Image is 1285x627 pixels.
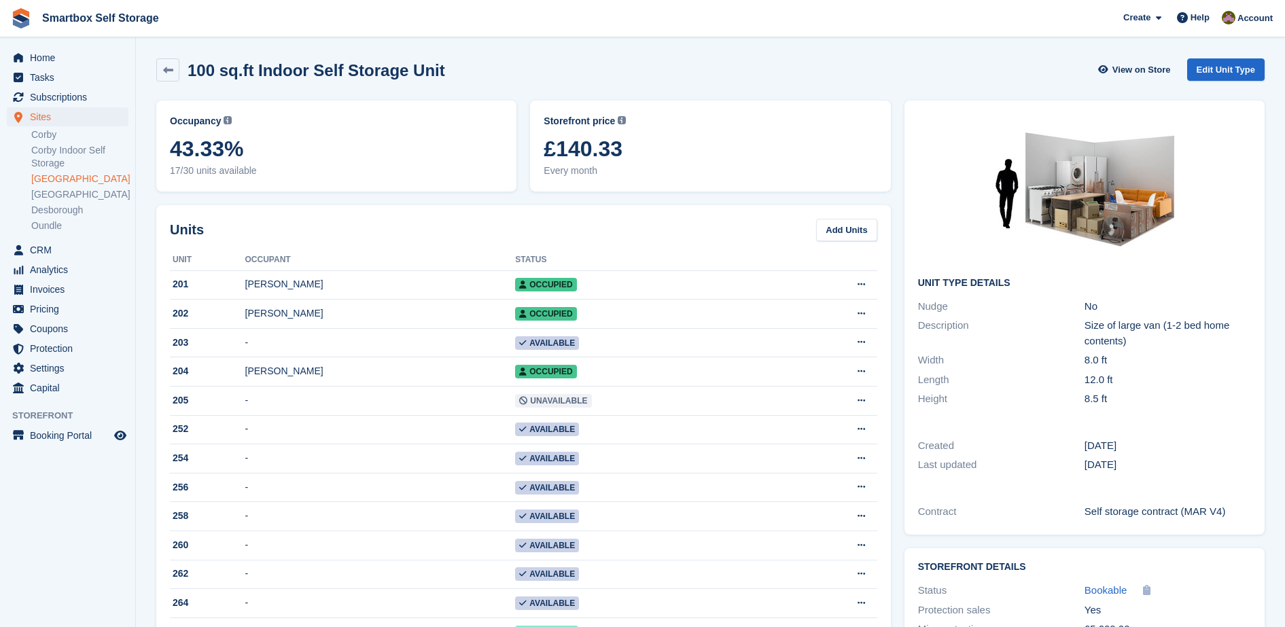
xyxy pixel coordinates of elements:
[918,438,1085,454] div: Created
[7,426,128,445] a: menu
[7,378,128,397] a: menu
[515,596,579,610] span: Available
[12,409,135,423] span: Storefront
[30,88,111,107] span: Subscriptions
[30,300,111,319] span: Pricing
[11,8,31,29] img: stora-icon-8386f47178a22dfd0bd8f6a31ec36ba5ce8667c1dd55bd0f319d3a0aa187defe.svg
[170,306,245,321] div: 202
[918,562,1251,573] h2: Storefront Details
[170,596,245,610] div: 264
[170,364,245,378] div: 204
[30,426,111,445] span: Booking Portal
[544,114,615,128] span: Storefront price
[245,560,516,589] td: -
[515,423,579,436] span: Available
[245,531,516,560] td: -
[31,128,128,141] a: Corby
[1085,583,1127,598] a: Bookable
[515,567,579,581] span: Available
[245,277,516,291] div: [PERSON_NAME]
[515,307,576,321] span: Occupied
[7,68,128,87] a: menu
[245,473,516,502] td: -
[170,480,245,495] div: 256
[245,328,516,357] td: -
[1085,318,1251,348] div: Size of large van (1-2 bed home contents)
[245,502,516,531] td: -
[918,353,1085,368] div: Width
[618,116,626,124] img: icon-info-grey-7440780725fd019a000dd9b08b2336e03edf1995a4989e88bcd33f0948082b44.svg
[170,164,503,178] span: 17/30 units available
[170,114,221,128] span: Occupancy
[170,277,245,291] div: 201
[245,444,516,473] td: -
[30,359,111,378] span: Settings
[245,249,516,271] th: Occupant
[7,300,128,319] a: menu
[515,452,579,465] span: Available
[1085,372,1251,388] div: 12.0 ft
[30,48,111,67] span: Home
[245,415,516,444] td: -
[112,427,128,444] a: Preview store
[31,173,128,185] a: [GEOGRAPHIC_DATA]
[30,260,111,279] span: Analytics
[515,336,579,350] span: Available
[31,144,128,170] a: Corby Indoor Self Storage
[30,240,111,259] span: CRM
[918,603,1085,618] div: Protection sales
[31,204,128,217] a: Desborough
[7,107,128,126] a: menu
[1085,391,1251,407] div: 8.5 ft
[170,219,204,240] h2: Units
[170,393,245,408] div: 205
[170,451,245,465] div: 254
[515,394,591,408] span: Unavailable
[188,61,445,79] h2: 100 sq.ft Indoor Self Storage Unit
[1085,457,1251,473] div: [DATE]
[1222,11,1235,24] img: Kayleigh Devlin
[1191,11,1210,24] span: Help
[245,589,516,618] td: -
[30,280,111,299] span: Invoices
[544,164,877,178] span: Every month
[245,387,516,416] td: -
[7,88,128,107] a: menu
[918,278,1251,289] h2: Unit Type details
[7,240,128,259] a: menu
[30,107,111,126] span: Sites
[170,249,245,271] th: Unit
[1123,11,1150,24] span: Create
[31,188,128,201] a: [GEOGRAPHIC_DATA]
[1085,353,1251,368] div: 8.0 ft
[170,137,503,161] span: 43.33%
[544,137,877,161] span: £140.33
[245,364,516,378] div: [PERSON_NAME]
[170,422,245,436] div: 252
[170,509,245,523] div: 258
[515,539,579,552] span: Available
[30,378,111,397] span: Capital
[918,318,1085,348] div: Description
[918,372,1085,388] div: Length
[1085,603,1251,618] div: Yes
[7,319,128,338] a: menu
[515,278,576,291] span: Occupied
[515,509,579,523] span: Available
[170,336,245,350] div: 203
[30,319,111,338] span: Coupons
[515,365,576,378] span: Occupied
[918,457,1085,473] div: Last updated
[7,359,128,378] a: menu
[7,260,128,279] a: menu
[245,306,516,321] div: [PERSON_NAME]
[7,339,128,358] a: menu
[918,299,1085,315] div: Nudge
[30,339,111,358] span: Protection
[7,280,128,299] a: menu
[30,68,111,87] span: Tasks
[1237,12,1273,25] span: Account
[1085,584,1127,596] span: Bookable
[170,567,245,581] div: 262
[918,583,1085,598] div: Status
